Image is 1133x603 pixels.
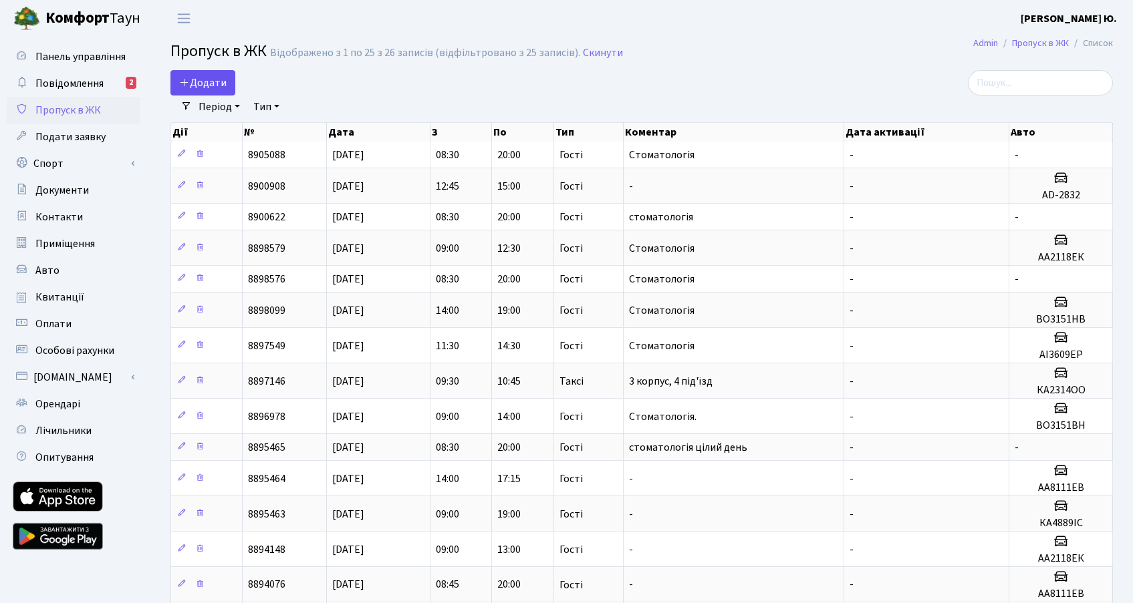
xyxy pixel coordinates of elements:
span: Пропуск в ЖК [170,39,267,63]
a: [PERSON_NAME] Ю. [1021,11,1117,27]
span: - [1015,148,1019,162]
span: Стоматологія [629,339,695,353]
span: [DATE] [332,179,364,194]
span: - [850,210,854,224]
b: [PERSON_NAME] Ю. [1021,11,1117,26]
span: - [850,542,854,557]
span: 09:00 [436,241,459,256]
span: 8894076 [248,578,285,592]
span: 19:00 [497,303,521,318]
a: Опитування [7,444,140,471]
span: [DATE] [332,409,364,424]
th: Авто [1009,123,1113,142]
span: 10:45 [497,374,521,389]
h5: АА2118ЕК [1015,251,1107,264]
span: Повідомлення [35,76,104,91]
span: 8897549 [248,339,285,353]
th: № [243,123,328,142]
span: - [850,241,854,256]
span: [DATE] [332,272,364,286]
span: - [850,374,854,389]
h5: AD-2832 [1015,189,1107,202]
span: 20:00 [497,272,521,286]
span: - [629,179,633,194]
th: Тип [554,123,624,142]
span: 8896978 [248,409,285,424]
span: Подати заявку [35,130,106,144]
span: Гості [559,544,583,555]
a: Подати заявку [7,124,140,150]
input: Пошук... [968,70,1113,95]
span: 15:00 [497,179,521,194]
b: Комфорт [45,7,110,29]
span: Гості [559,442,583,453]
a: Пропуск в ЖК [1012,36,1069,50]
span: - [850,471,854,486]
span: - [850,339,854,353]
span: 8900908 [248,179,285,194]
img: logo.png [13,5,40,32]
span: стоматологія [629,210,693,224]
span: Панель управління [35,49,126,64]
a: Квитанції [7,284,140,311]
span: - [629,542,633,557]
a: Додати [170,70,235,95]
span: 13:00 [497,542,521,557]
span: Гості [559,509,583,520]
th: Коментар [624,123,844,142]
span: 09:00 [436,409,459,424]
span: 20:00 [497,210,521,224]
span: - [629,471,633,486]
span: Контакти [35,210,83,224]
span: 09:00 [436,507,459,522]
a: Оплати [7,311,140,337]
span: 08:30 [436,148,459,162]
th: Дата активації [844,123,1009,142]
span: Гості [559,212,583,222]
span: 12:45 [436,179,459,194]
span: Таксі [559,376,584,387]
a: [DOMAIN_NAME] [7,364,140,391]
span: 8895465 [248,440,285,455]
span: Стоматологія. [629,409,697,424]
span: Гості [559,274,583,284]
span: 14:00 [436,471,459,486]
a: Документи [7,177,140,204]
span: - [850,303,854,318]
span: 8898579 [248,241,285,256]
th: По [492,123,553,142]
a: Admin [973,36,998,50]
span: 20:00 [497,578,521,592]
span: [DATE] [332,507,364,522]
span: Стоматологія [629,272,695,286]
a: Авто [7,257,140,284]
span: [DATE] [332,578,364,592]
span: Гості [559,305,583,316]
div: 2 [126,77,136,89]
span: 8895463 [248,507,285,522]
h5: АА2118ЕК [1015,552,1107,565]
span: - [850,507,854,522]
span: Оплати [35,317,72,331]
span: Приміщення [35,236,95,251]
h5: КА2314ОО [1015,384,1107,397]
span: 8898099 [248,303,285,318]
span: [DATE] [332,148,364,162]
a: Тип [248,95,285,118]
h5: ВО3151ВН [1015,419,1107,432]
span: Лічильники [35,423,92,438]
span: - [1015,210,1019,224]
span: 09:00 [436,542,459,557]
th: З [430,123,492,142]
span: - [850,179,854,194]
a: Приміщення [7,230,140,257]
span: стоматологія цілий день [629,440,747,455]
li: Список [1069,36,1113,51]
span: Гості [559,181,583,192]
span: [DATE] [332,339,364,353]
span: 8894148 [248,542,285,557]
span: 14:30 [497,339,521,353]
span: 08:30 [436,272,459,286]
span: Опитування [35,450,94,465]
span: - [850,578,854,592]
